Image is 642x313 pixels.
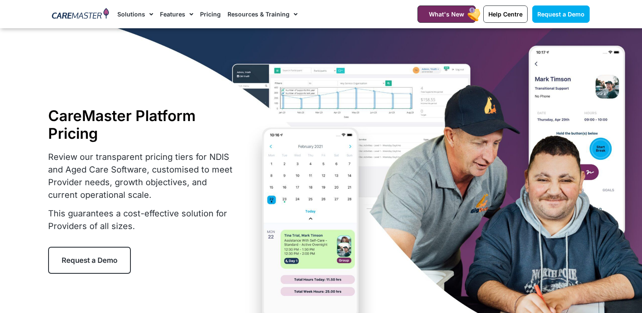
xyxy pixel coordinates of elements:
[483,5,528,23] a: Help Centre
[537,11,585,18] span: Request a Demo
[52,8,109,21] img: CareMaster Logo
[532,5,590,23] a: Request a Demo
[48,207,238,232] p: This guarantees a cost-effective solution for Providers of all sizes.
[417,5,476,23] a: What's New
[48,151,238,201] p: Review our transparent pricing tiers for NDIS and Aged Care Software, customised to meet Provider...
[48,247,131,274] a: Request a Demo
[62,256,117,264] span: Request a Demo
[429,11,464,18] span: What's New
[488,11,523,18] span: Help Centre
[48,107,238,142] h1: CareMaster Platform Pricing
